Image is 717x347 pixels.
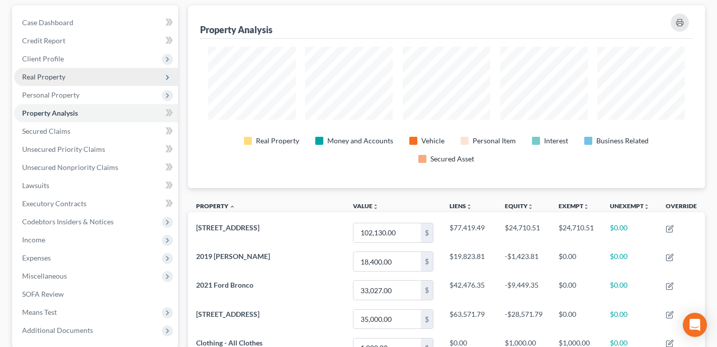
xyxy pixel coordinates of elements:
[596,136,649,146] div: Business Related
[14,32,178,50] a: Credit Report
[551,218,602,247] td: $24,710.51
[22,181,49,190] span: Lawsuits
[373,204,379,210] i: unfold_more
[473,136,516,146] div: Personal Item
[441,276,497,305] td: $42,476.35
[421,252,433,271] div: $
[421,136,444,146] div: Vehicle
[14,177,178,195] a: Lawsuits
[658,196,705,219] th: Override
[14,285,178,303] a: SOFA Review
[22,127,70,135] span: Secured Claims
[196,338,262,347] span: Clothing - All Clothes
[22,72,65,81] span: Real Property
[583,204,589,210] i: unfold_more
[527,204,533,210] i: unfold_more
[14,158,178,177] a: Unsecured Nonpriority Claims
[602,218,658,247] td: $0.00
[200,24,273,36] div: Property Analysis
[22,235,45,244] span: Income
[683,313,707,337] div: Open Intercom Messenger
[22,326,93,334] span: Additional Documents
[256,136,299,146] div: Real Property
[497,247,551,276] td: -$1,423.81
[505,202,533,210] a: Equityunfold_more
[353,223,421,242] input: 0.00
[559,202,589,210] a: Exemptunfold_more
[421,310,433,329] div: $
[644,204,650,210] i: unfold_more
[196,223,259,232] span: [STREET_ADDRESS]
[22,308,57,316] span: Means Test
[450,202,472,210] a: Liensunfold_more
[196,310,259,318] span: [STREET_ADDRESS]
[441,247,497,276] td: $19,823.81
[22,199,86,208] span: Executory Contracts
[353,310,421,329] input: 0.00
[353,202,379,210] a: Valueunfold_more
[22,163,118,171] span: Unsecured Nonpriority Claims
[441,218,497,247] td: $77,419.49
[353,281,421,300] input: 0.00
[497,305,551,333] td: -$28,571.79
[421,223,433,242] div: $
[602,305,658,333] td: $0.00
[544,136,568,146] div: Interest
[22,253,51,262] span: Expenses
[22,36,65,45] span: Credit Report
[22,54,64,63] span: Client Profile
[229,204,235,210] i: expand_less
[22,145,105,153] span: Unsecured Priority Claims
[14,104,178,122] a: Property Analysis
[610,202,650,210] a: Unexemptunfold_more
[430,154,474,164] div: Secured Asset
[327,136,393,146] div: Money and Accounts
[497,218,551,247] td: $24,710.51
[602,276,658,305] td: $0.00
[196,252,270,261] span: 2019 [PERSON_NAME]
[22,217,114,226] span: Codebtors Insiders & Notices
[22,290,64,298] span: SOFA Review
[466,204,472,210] i: unfold_more
[497,276,551,305] td: -$9,449.35
[602,247,658,276] td: $0.00
[14,122,178,140] a: Secured Claims
[421,281,433,300] div: $
[551,305,602,333] td: $0.00
[551,247,602,276] td: $0.00
[22,91,79,99] span: Personal Property
[551,276,602,305] td: $0.00
[14,195,178,213] a: Executory Contracts
[14,140,178,158] a: Unsecured Priority Claims
[22,18,73,27] span: Case Dashboard
[196,281,253,289] span: 2021 Ford Bronco
[353,252,421,271] input: 0.00
[441,305,497,333] td: $63,571.79
[196,202,235,210] a: Property expand_less
[14,14,178,32] a: Case Dashboard
[22,109,78,117] span: Property Analysis
[22,272,67,280] span: Miscellaneous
